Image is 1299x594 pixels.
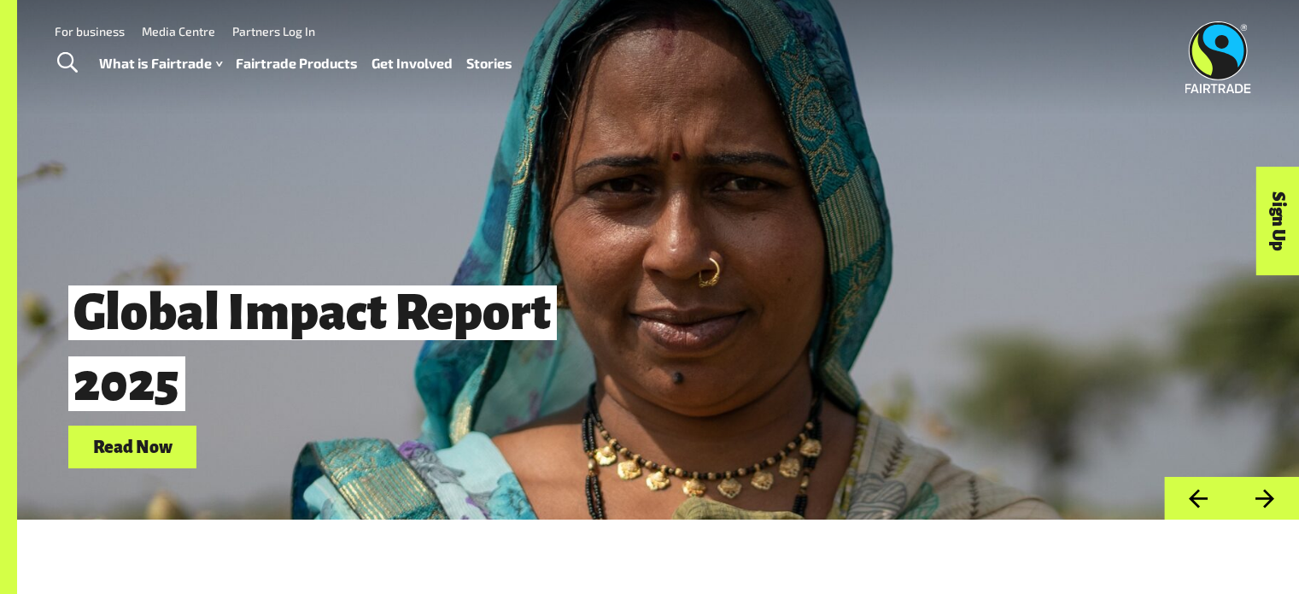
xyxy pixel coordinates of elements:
a: What is Fairtrade [99,51,222,76]
a: Partners Log In [232,24,315,38]
a: Read Now [68,426,196,469]
a: Stories [466,51,512,76]
a: Toggle Search [46,42,88,85]
button: Previous [1164,477,1232,520]
a: Get Involved [372,51,453,76]
a: Fairtrade Products [236,51,358,76]
a: For business [55,24,125,38]
button: Next [1232,477,1299,520]
a: Media Centre [142,24,215,38]
span: Global Impact Report 2025 [68,285,557,411]
img: Fairtrade Australia New Zealand logo [1185,21,1251,93]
